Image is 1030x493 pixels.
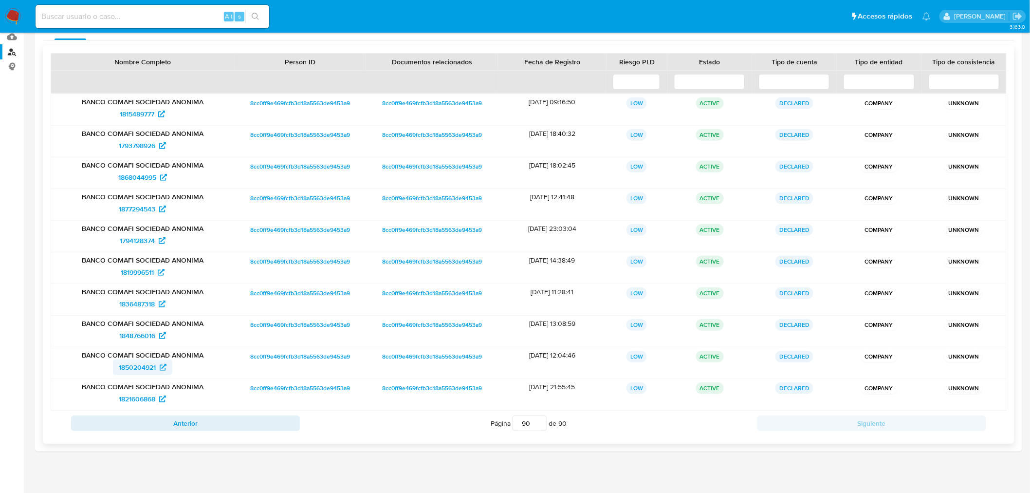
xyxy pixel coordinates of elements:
a: Notificaciones [922,12,931,20]
span: Alt [225,12,233,21]
span: 3.163.0 [1010,23,1025,31]
button: search-icon [245,10,265,23]
input: Buscar usuario o caso... [36,10,269,23]
p: belen.palamara@mercadolibre.com [954,12,1009,21]
a: Salir [1012,11,1023,21]
span: Accesos rápidos [858,11,913,21]
span: s [238,12,241,21]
